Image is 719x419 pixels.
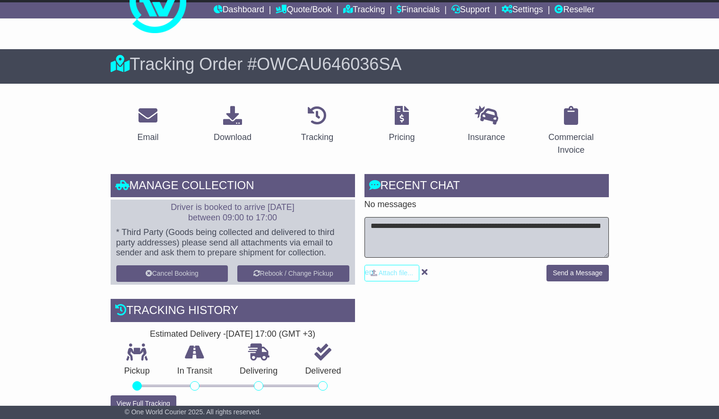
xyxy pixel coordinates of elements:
[111,395,176,412] button: View Full Tracking
[214,2,264,18] a: Dashboard
[116,227,349,258] p: * Third Party (Goods being collected and delivered to third party addresses) please send all atta...
[546,265,608,281] button: Send a Message
[276,2,331,18] a: Quote/Book
[291,366,355,376] p: Delivered
[111,299,355,324] div: Tracking history
[389,131,415,144] div: Pricing
[382,103,421,147] a: Pricing
[111,174,355,200] div: Manage collection
[131,103,165,147] a: Email
[397,2,440,18] a: Financials
[125,408,261,416] span: © One World Courier 2025. All rights reserved.
[208,103,258,147] a: Download
[364,200,609,210] p: No messages
[226,366,291,376] p: Delivering
[111,329,355,340] div: Estimated Delivery -
[257,54,401,74] span: OWCAU646036SA
[111,54,609,74] div: Tracking Order #
[226,329,315,340] div: [DATE] 17:00 (GMT +3)
[295,103,339,147] a: Tracking
[461,103,511,147] a: Insurance
[468,131,505,144] div: Insurance
[502,2,543,18] a: Settings
[451,2,490,18] a: Support
[534,103,609,160] a: Commercial Invoice
[554,2,594,18] a: Reseller
[343,2,385,18] a: Tracking
[164,366,226,376] p: In Transit
[116,202,349,223] p: Driver is booked to arrive [DATE] between 09:00 to 17:00
[237,265,349,282] button: Rebook / Change Pickup
[137,131,158,144] div: Email
[540,131,603,157] div: Commercial Invoice
[116,265,228,282] button: Cancel Booking
[214,131,251,144] div: Download
[364,174,609,200] div: RECENT CHAT
[111,366,164,376] p: Pickup
[301,131,333,144] div: Tracking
